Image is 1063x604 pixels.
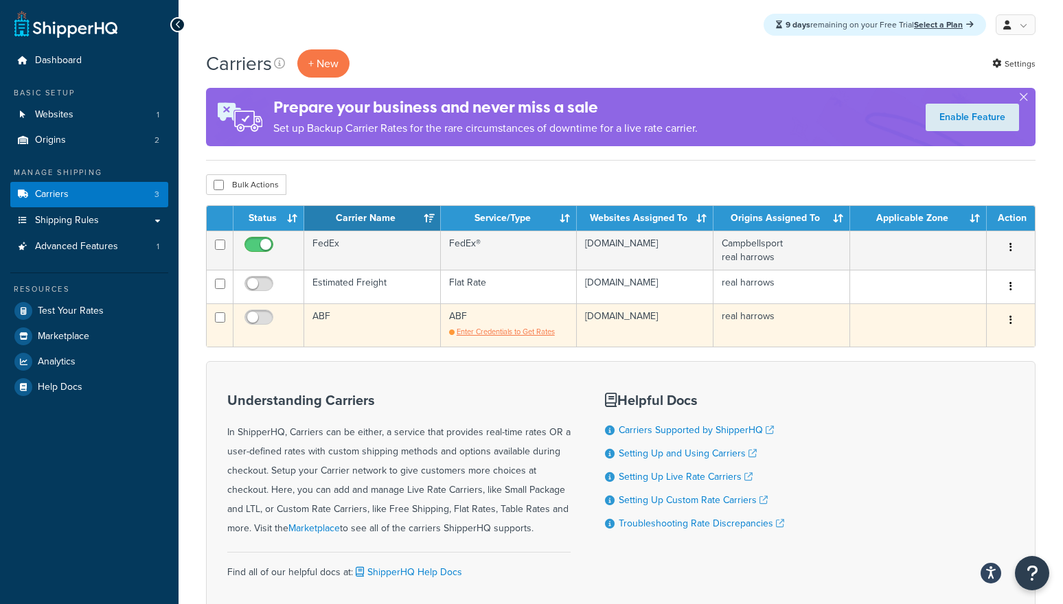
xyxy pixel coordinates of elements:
[441,206,578,231] th: Service/Type: activate to sort column ascending
[10,283,168,295] div: Resources
[227,393,571,408] h3: Understanding Carriers
[441,303,578,347] td: ABF
[10,48,168,73] a: Dashboard
[619,516,784,531] a: Troubleshooting Rate Discrepancies
[619,423,774,437] a: Carriers Supported by ShipperHQ
[233,206,304,231] th: Status: activate to sort column ascending
[227,552,571,582] div: Find all of our helpful docs at:
[10,102,168,128] li: Websites
[155,135,159,146] span: 2
[10,182,168,207] a: Carriers 3
[38,382,82,393] span: Help Docs
[441,231,578,270] td: FedEx®
[1015,556,1049,590] button: Open Resource Center
[914,19,974,31] a: Select a Plan
[10,324,168,349] a: Marketplace
[619,446,757,461] a: Setting Up and Using Carriers
[786,19,810,31] strong: 9 days
[35,189,69,200] span: Carriers
[577,303,713,347] td: [DOMAIN_NAME]
[10,234,168,259] a: Advanced Features 1
[157,109,159,121] span: 1
[850,206,987,231] th: Applicable Zone: activate to sort column ascending
[10,234,168,259] li: Advanced Features
[206,174,286,195] button: Bulk Actions
[10,182,168,207] li: Carriers
[10,128,168,153] li: Origins
[273,96,698,119] h4: Prepare your business and never miss a sale
[449,326,555,337] a: Enter Credentials to Get Rates
[10,375,168,399] a: Help Docs
[206,88,273,146] img: ad-rules-rateshop-fe6ec290ccb7230408bd80ed9643f0289d75e0ffd9eb532fc0e269fcd187b520.png
[764,14,986,36] div: remaining on your Free Trial
[457,326,555,337] span: Enter Credentials to Get Rates
[14,10,117,38] a: ShipperHQ Home
[713,270,850,303] td: real harrows
[38,305,104,317] span: Test Your Rates
[206,50,272,77] h1: Carriers
[10,208,168,233] a: Shipping Rules
[713,206,850,231] th: Origins Assigned To: activate to sort column ascending
[10,299,168,323] a: Test Your Rates
[987,206,1035,231] th: Action
[713,231,850,270] td: Campbellsport real harrows
[304,270,441,303] td: Estimated Freight
[297,49,350,78] button: + New
[304,206,441,231] th: Carrier Name: activate to sort column ascending
[577,270,713,303] td: [DOMAIN_NAME]
[35,55,82,67] span: Dashboard
[619,493,768,507] a: Setting Up Custom Rate Carriers
[273,119,698,138] p: Set up Backup Carrier Rates for the rare circumstances of downtime for a live rate carrier.
[35,215,99,226] span: Shipping Rules
[992,54,1036,73] a: Settings
[926,104,1019,131] a: Enable Feature
[35,109,73,121] span: Websites
[304,231,441,270] td: FedEx
[577,206,713,231] th: Websites Assigned To: activate to sort column ascending
[10,102,168,128] a: Websites 1
[605,393,784,408] h3: Helpful Docs
[304,303,441,347] td: ABF
[577,231,713,270] td: [DOMAIN_NAME]
[35,241,118,253] span: Advanced Features
[288,521,340,535] a: Marketplace
[713,303,850,347] td: real harrows
[38,356,76,368] span: Analytics
[35,135,66,146] span: Origins
[38,331,89,342] span: Marketplace
[619,469,753,484] a: Setting Up Live Rate Carriers
[10,128,168,153] a: Origins 2
[353,565,462,579] a: ShipperHQ Help Docs
[227,393,571,538] div: In ShipperHQ, Carriers can be either, a service that provides real-time rates OR a user-defined r...
[10,87,168,99] div: Basic Setup
[10,167,168,178] div: Manage Shipping
[441,270,578,303] td: Flat Rate
[155,189,159,200] span: 3
[10,349,168,374] a: Analytics
[157,241,159,253] span: 1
